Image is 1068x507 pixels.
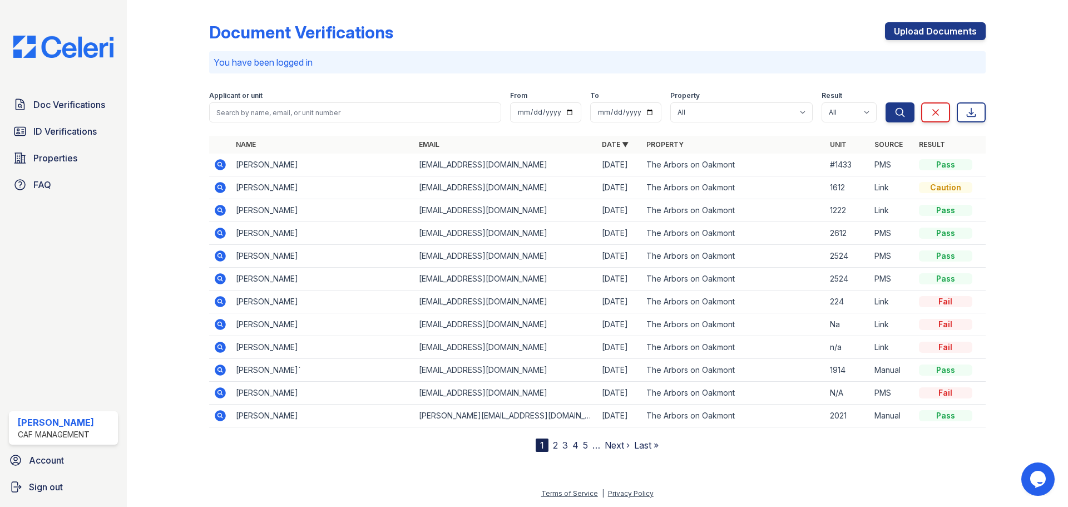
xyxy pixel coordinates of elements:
td: 2524 [825,268,870,291]
td: [DATE] [597,154,642,176]
td: 224 [825,291,870,313]
div: Pass [919,205,972,216]
td: The Arbors on Oakmont [642,382,825,405]
td: PMS [870,154,914,176]
td: PMS [870,268,914,291]
span: Account [29,454,64,467]
td: [PERSON_NAME] [231,313,414,336]
td: PMS [870,382,914,405]
span: Properties [33,151,77,165]
a: Date ▼ [602,140,629,149]
label: To [590,91,599,100]
td: [PERSON_NAME] [231,154,414,176]
td: 2021 [825,405,870,427]
a: 2 [553,440,558,451]
td: The Arbors on Oakmont [642,336,825,359]
input: Search by name, email, or unit number [209,102,501,122]
td: [EMAIL_ADDRESS][DOMAIN_NAME] [414,176,597,199]
a: Privacy Policy [608,489,654,498]
td: 2524 [825,245,870,268]
td: The Arbors on Oakmont [642,222,825,245]
td: [PERSON_NAME][EMAIL_ADDRESS][DOMAIN_NAME] [414,405,597,427]
td: [DATE] [597,382,642,405]
a: Sign out [4,476,122,498]
td: The Arbors on Oakmont [642,154,825,176]
td: Link [870,291,914,313]
td: Link [870,199,914,222]
div: Pass [919,273,972,284]
a: FAQ [9,174,118,196]
a: Property [646,140,684,149]
a: Account [4,449,122,471]
div: Caution [919,182,972,193]
a: 3 [562,440,568,451]
td: [PERSON_NAME] [231,336,414,359]
div: | [602,489,604,498]
a: Result [919,140,945,149]
div: Pass [919,159,972,170]
a: Source [874,140,903,149]
td: PMS [870,245,914,268]
td: [EMAIL_ADDRESS][DOMAIN_NAME] [414,222,597,245]
div: Pass [919,410,972,421]
td: [PERSON_NAME]` [231,359,414,382]
div: Fail [919,387,972,398]
div: Fail [919,296,972,307]
td: [EMAIL_ADDRESS][DOMAIN_NAME] [414,291,597,313]
div: Pass [919,365,972,376]
div: 1 [536,439,548,452]
td: The Arbors on Oakmont [642,291,825,313]
div: Document Verifications [209,22,393,42]
td: Manual [870,359,914,382]
td: [DATE] [597,199,642,222]
a: Upload Documents [885,22,986,40]
td: The Arbors on Oakmont [642,176,825,199]
td: [DATE] [597,291,642,313]
td: [DATE] [597,268,642,291]
td: [DATE] [597,222,642,245]
td: [EMAIL_ADDRESS][DOMAIN_NAME] [414,199,597,222]
td: PMS [870,222,914,245]
td: [EMAIL_ADDRESS][DOMAIN_NAME] [414,154,597,176]
a: 4 [572,440,578,451]
span: Sign out [29,480,63,494]
div: CAF Management [18,429,94,440]
iframe: chat widget [1021,462,1057,496]
a: Doc Verifications [9,93,118,116]
td: Link [870,336,914,359]
a: Properties [9,147,118,169]
td: [PERSON_NAME] [231,405,414,427]
td: The Arbors on Oakmont [642,199,825,222]
td: [PERSON_NAME] [231,222,414,245]
td: [DATE] [597,245,642,268]
td: [DATE] [597,336,642,359]
label: Result [822,91,842,100]
td: [PERSON_NAME] [231,176,414,199]
td: N/A [825,382,870,405]
td: [DATE] [597,313,642,336]
td: [PERSON_NAME] [231,199,414,222]
a: Name [236,140,256,149]
p: You have been logged in [214,56,981,69]
td: 1914 [825,359,870,382]
td: [EMAIL_ADDRESS][DOMAIN_NAME] [414,382,597,405]
td: [EMAIL_ADDRESS][DOMAIN_NAME] [414,268,597,291]
td: [PERSON_NAME] [231,291,414,313]
label: Property [670,91,700,100]
span: Doc Verifications [33,98,105,111]
td: The Arbors on Oakmont [642,268,825,291]
td: [PERSON_NAME] [231,245,414,268]
td: [DATE] [597,176,642,199]
div: Pass [919,250,972,262]
a: 5 [583,440,588,451]
td: [DATE] [597,405,642,427]
td: [EMAIL_ADDRESS][DOMAIN_NAME] [414,245,597,268]
td: The Arbors on Oakmont [642,245,825,268]
td: Link [870,176,914,199]
td: 1612 [825,176,870,199]
a: Unit [830,140,847,149]
td: 1222 [825,199,870,222]
td: The Arbors on Oakmont [642,359,825,382]
label: Applicant or unit [209,91,263,100]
